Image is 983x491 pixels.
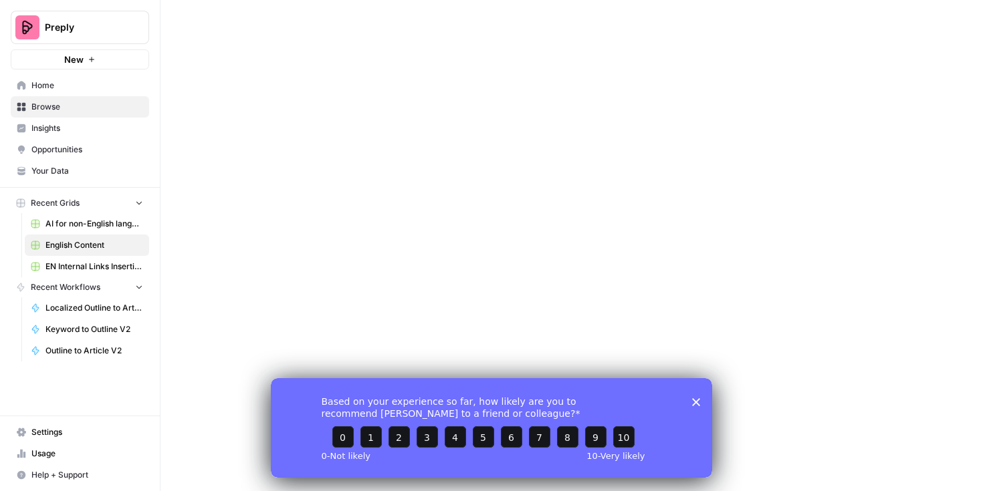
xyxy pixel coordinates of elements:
[45,323,143,335] span: Keyword to Outline V2
[11,11,149,44] button: Workspace: Preply
[45,345,143,357] span: Outline to Article V2
[31,469,143,481] span: Help + Support
[45,302,143,314] span: Localized Outline to Article
[25,234,149,256] a: English Content
[31,144,143,156] span: Opportunities
[25,297,149,319] a: Localized Outline to Article
[11,443,149,464] a: Usage
[11,464,149,486] button: Help + Support
[11,139,149,160] a: Opportunities
[31,122,143,134] span: Insights
[271,378,712,478] iframe: Survey from AirOps
[31,197,80,209] span: Recent Grids
[25,319,149,340] a: Keyword to Outline V2
[64,53,84,66] span: New
[31,101,143,113] span: Browse
[25,256,149,277] a: EN Internal Links Insertion
[11,75,149,96] a: Home
[31,165,143,177] span: Your Data
[25,213,149,234] a: AI for non-English languages
[11,193,149,213] button: Recent Grids
[11,49,149,69] button: New
[31,426,143,438] span: Settings
[11,277,149,297] button: Recent Workflows
[15,15,39,39] img: Preply Logo
[11,422,149,443] a: Settings
[11,118,149,139] a: Insights
[31,281,100,293] span: Recent Workflows
[25,340,149,361] a: Outline to Article V2
[31,448,143,460] span: Usage
[45,21,126,34] span: Preply
[11,160,149,182] a: Your Data
[45,218,143,230] span: AI for non-English languages
[11,96,149,118] a: Browse
[45,261,143,273] span: EN Internal Links Insertion
[31,79,143,92] span: Home
[45,239,143,251] span: English Content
